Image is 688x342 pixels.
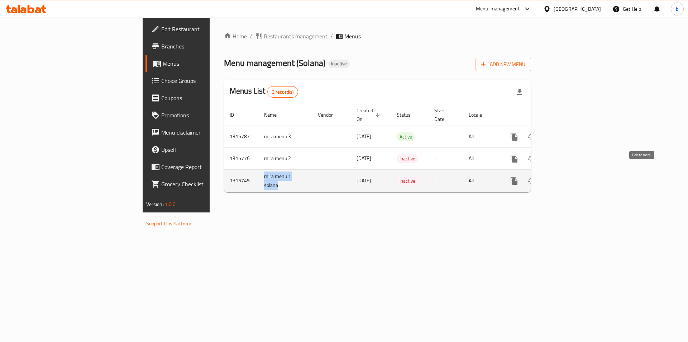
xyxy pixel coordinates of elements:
[146,200,164,209] span: Version:
[434,106,454,123] span: Start Date
[255,32,328,41] a: Restaurants management
[397,177,418,185] span: Inactive
[511,83,528,100] div: Export file
[230,86,298,98] h2: Menus List
[145,107,258,124] a: Promotions
[146,219,192,228] a: Support.OpsPlatform
[476,5,520,13] div: Menu-management
[328,60,350,68] div: Inactive
[500,104,580,126] th: Actions
[318,111,342,119] span: Vendor
[357,132,371,141] span: [DATE]
[429,169,463,192] td: -
[397,177,418,185] div: Inactive
[161,111,252,120] span: Promotions
[328,61,350,67] span: Inactive
[676,5,678,13] span: b
[267,86,298,98] div: Total records count
[163,59,252,68] span: Menus
[161,145,252,154] span: Upsell
[161,180,252,188] span: Grocery Checklist
[224,32,531,41] nav: breadcrumb
[224,55,325,71] span: Menu management ( Solana )
[258,147,312,169] td: mira menu 2
[481,60,525,69] span: Add New Menu
[145,124,258,141] a: Menu disclaimer
[429,126,463,147] td: -
[463,147,500,169] td: All
[357,176,371,185] span: [DATE]
[463,126,500,147] td: All
[330,32,333,41] li: /
[230,111,243,119] span: ID
[258,169,312,192] td: mira menu 1 solana
[165,200,176,209] span: 1.0.0
[161,76,252,85] span: Choice Groups
[264,32,328,41] span: Restaurants management
[161,128,252,137] span: Menu disclaimer
[506,150,523,167] button: more
[161,94,252,102] span: Coupons
[476,58,531,71] button: Add New Menu
[145,38,258,55] a: Branches
[145,89,258,107] a: Coupons
[145,141,258,158] a: Upsell
[161,42,252,51] span: Branches
[161,25,252,33] span: Edit Restaurant
[145,20,258,38] a: Edit Restaurant
[397,133,415,141] span: Active
[397,155,418,163] span: Inactive
[268,89,298,95] span: 3 record(s)
[161,163,252,171] span: Coverage Report
[145,55,258,72] a: Menus
[469,111,491,119] span: Locale
[357,154,371,163] span: [DATE]
[145,175,258,193] a: Grocery Checklist
[506,172,523,189] button: more
[463,169,500,192] td: All
[224,104,580,192] table: enhanced table
[523,172,540,189] button: Change Status
[258,126,312,147] td: mira menu 3
[429,147,463,169] td: -
[145,72,258,89] a: Choice Groups
[506,128,523,145] button: more
[397,132,415,141] div: Active
[145,158,258,175] a: Coverage Report
[344,32,361,41] span: Menus
[264,111,286,119] span: Name
[397,154,418,163] div: Inactive
[554,5,601,13] div: [GEOGRAPHIC_DATA]
[146,212,179,221] span: Get support on:
[357,106,382,123] span: Created On
[397,111,420,119] span: Status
